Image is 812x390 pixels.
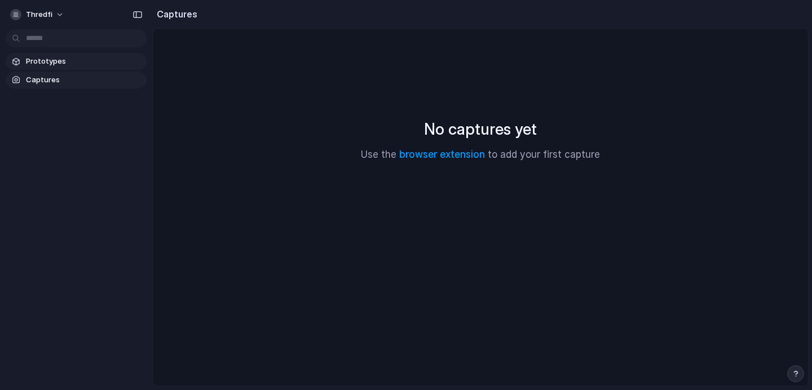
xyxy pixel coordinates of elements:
span: Prototypes [26,56,142,67]
a: browser extension [399,149,485,160]
a: Prototypes [6,53,147,70]
span: Captures [26,74,142,86]
button: thredfi [6,6,70,24]
a: Captures [6,72,147,88]
h2: No captures yet [424,117,537,141]
h2: Captures [152,7,197,21]
p: Use the to add your first capture [361,148,600,162]
span: thredfi [26,9,52,20]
